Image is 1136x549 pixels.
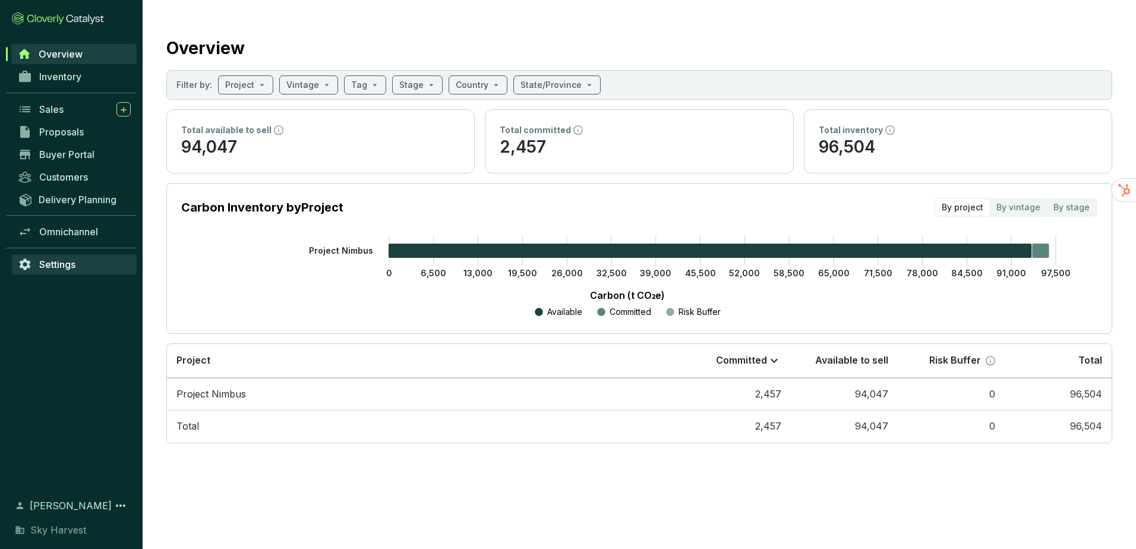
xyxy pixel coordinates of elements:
[551,268,583,278] tspan: 26,000
[679,306,721,318] p: Risk Buffer
[12,67,137,87] a: Inventory
[181,136,460,159] p: 94,047
[12,190,137,209] a: Delivery Planning
[309,245,373,255] tspan: Project Nimbus
[199,288,1056,302] p: Carbon (t CO₂e)
[935,199,990,216] div: By project
[39,258,75,270] span: Settings
[12,99,137,119] a: Sales
[500,136,778,159] p: 2,457
[167,410,684,443] td: Total
[167,378,684,411] td: Project Nimbus
[508,268,537,278] tspan: 19,500
[684,410,791,443] td: 2,457
[167,344,684,378] th: Project
[818,268,850,278] tspan: 65,000
[500,124,571,136] p: Total committed
[39,171,88,183] span: Customers
[819,136,1097,159] p: 96,504
[1041,268,1071,278] tspan: 97,500
[386,268,392,278] tspan: 0
[1005,344,1112,378] th: Total
[181,124,272,136] p: Total available to sell
[819,124,883,136] p: Total inventory
[30,523,86,537] span: Sky Harvest
[39,103,64,115] span: Sales
[12,122,137,142] a: Proposals
[898,378,1005,411] td: 0
[597,268,627,278] tspan: 32,500
[951,268,983,278] tspan: 84,500
[12,222,137,242] a: Omnichannel
[791,344,898,378] th: Available to sell
[11,44,137,64] a: Overview
[39,149,94,160] span: Buyer Portal
[898,410,1005,443] td: 0
[12,167,137,187] a: Customers
[39,226,98,238] span: Omnichannel
[1005,378,1112,411] td: 96,504
[907,268,938,278] tspan: 78,000
[934,198,1097,217] div: segmented control
[990,199,1047,216] div: By vintage
[547,306,582,318] p: Available
[12,254,137,274] a: Settings
[684,378,791,411] td: 2,457
[729,268,760,278] tspan: 52,000
[774,268,804,278] tspan: 58,500
[791,378,898,411] td: 94,047
[181,199,343,216] p: Carbon Inventory by Project
[929,354,981,367] p: Risk Buffer
[716,354,767,367] p: Committed
[791,410,898,443] td: 94,047
[610,306,651,318] p: Committed
[39,71,81,83] span: Inventory
[640,268,671,278] tspan: 39,000
[176,79,212,91] p: Filter by:
[12,144,137,165] a: Buyer Portal
[166,36,245,61] h2: Overview
[421,268,446,278] tspan: 6,500
[30,498,112,513] span: [PERSON_NAME]
[1047,199,1096,216] div: By stage
[463,268,493,278] tspan: 13,000
[864,268,892,278] tspan: 71,500
[996,268,1026,278] tspan: 91,000
[39,48,83,60] span: Overview
[1005,410,1112,443] td: 96,504
[39,194,116,206] span: Delivery Planning
[685,268,716,278] tspan: 45,500
[39,126,84,138] span: Proposals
